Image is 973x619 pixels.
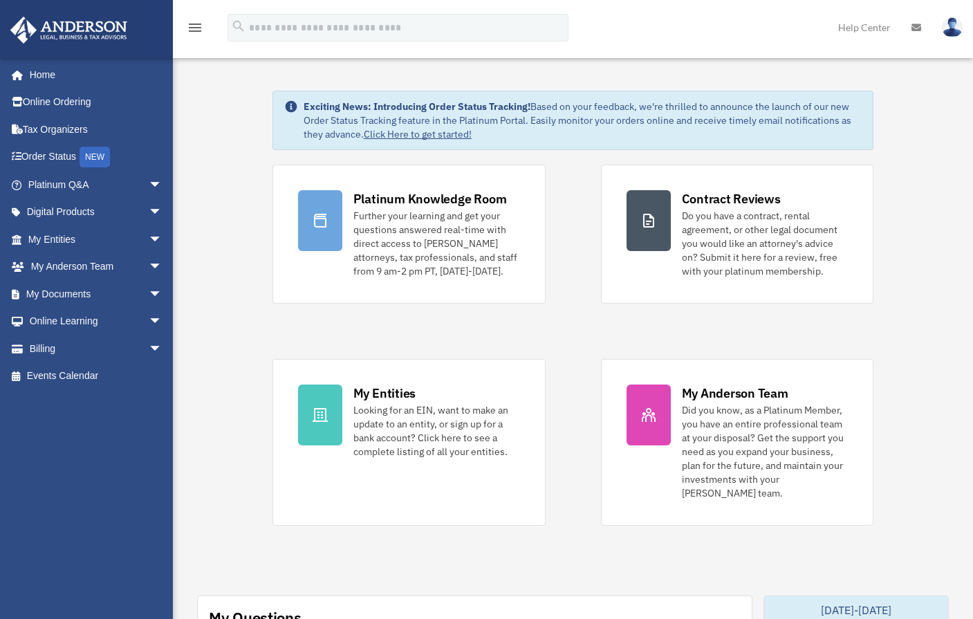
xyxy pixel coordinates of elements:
a: Tax Organizers [10,116,183,143]
a: My Entities Looking for an EIN, want to make an update to an entity, or sign up for a bank accoun... [272,359,546,526]
a: Order StatusNEW [10,143,183,172]
a: My Documentsarrow_drop_down [10,280,183,308]
div: Do you have a contract, rental agreement, or other legal document you would like an attorney's ad... [682,209,849,278]
img: User Pic [942,17,963,37]
div: My Anderson Team [682,385,788,402]
a: Contract Reviews Do you have a contract, rental agreement, or other legal document you would like... [601,165,874,304]
strong: Exciting News: Introducing Order Status Tracking! [304,100,530,113]
a: Platinum Q&Aarrow_drop_down [10,171,183,198]
div: Further your learning and get your questions answered real-time with direct access to [PERSON_NAM... [353,209,520,278]
a: Platinum Knowledge Room Further your learning and get your questions answered real-time with dire... [272,165,546,304]
a: My Anderson Team Did you know, as a Platinum Member, you have an entire professional team at your... [601,359,874,526]
a: Home [10,61,176,89]
div: My Entities [353,385,416,402]
span: arrow_drop_down [149,280,176,308]
i: menu [187,19,203,36]
div: Did you know, as a Platinum Member, you have an entire professional team at your disposal? Get th... [682,403,849,500]
span: arrow_drop_down [149,225,176,254]
a: Events Calendar [10,362,183,390]
a: Online Ordering [10,89,183,116]
a: Click Here to get started! [364,128,472,140]
img: Anderson Advisors Platinum Portal [6,17,131,44]
span: arrow_drop_down [149,171,176,199]
div: NEW [80,147,110,167]
span: arrow_drop_down [149,253,176,281]
span: arrow_drop_down [149,198,176,227]
span: arrow_drop_down [149,308,176,336]
div: Based on your feedback, we're thrilled to announce the launch of our new Order Status Tracking fe... [304,100,862,141]
a: menu [187,24,203,36]
span: arrow_drop_down [149,335,176,363]
a: Digital Productsarrow_drop_down [10,198,183,226]
a: My Anderson Teamarrow_drop_down [10,253,183,281]
i: search [231,19,246,34]
a: Billingarrow_drop_down [10,335,183,362]
div: Platinum Knowledge Room [353,190,507,207]
a: My Entitiesarrow_drop_down [10,225,183,253]
a: Online Learningarrow_drop_down [10,308,183,335]
div: Contract Reviews [682,190,781,207]
div: Looking for an EIN, want to make an update to an entity, or sign up for a bank account? Click her... [353,403,520,459]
